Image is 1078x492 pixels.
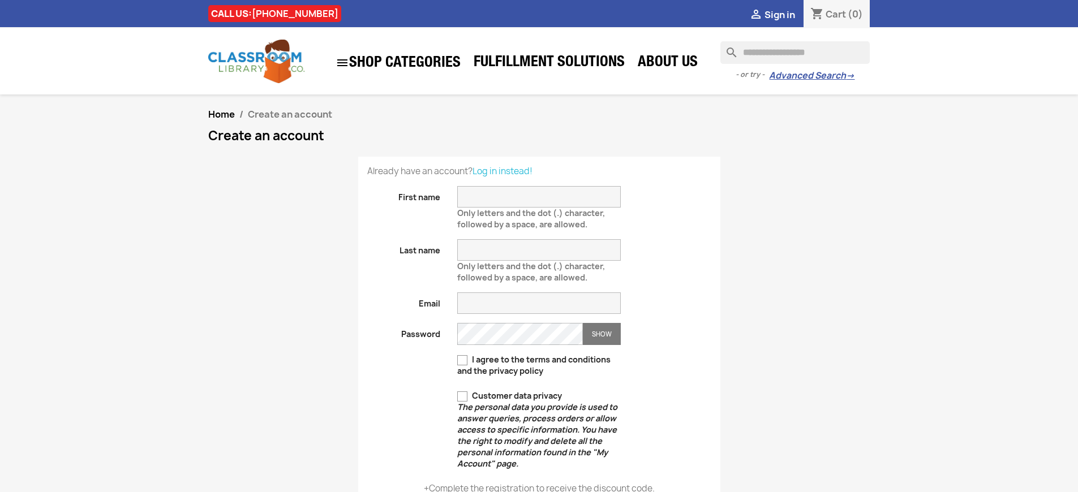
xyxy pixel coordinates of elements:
div: CALL US: [208,5,341,22]
span: Only letters and the dot (.) character, followed by a space, are allowed. [457,256,605,283]
label: Email [359,292,449,309]
button: Show [583,323,621,345]
i:  [749,8,763,22]
img: Classroom Library Company [208,40,304,83]
span: Sign in [765,8,795,21]
span: Create an account [248,108,332,120]
a: Home [208,108,235,120]
span: Cart [826,8,846,20]
input: Password input [457,323,583,345]
i:  [336,56,349,70]
h1: Create an account [208,129,870,143]
span: (0) [848,8,863,20]
a: [PHONE_NUMBER] [252,7,338,20]
a: SHOP CATEGORIES [330,50,466,75]
a: Fulfillment Solutions [468,52,630,75]
label: I agree to the terms and conditions and the privacy policy [457,354,621,377]
a: Log in instead! [473,165,532,177]
label: Password [359,323,449,340]
span: - or try - [736,69,769,80]
a: About Us [632,52,703,75]
i: search [720,41,734,55]
p: Already have an account? [367,166,711,177]
label: Customer data privacy [457,390,621,469]
input: Search [720,41,870,64]
i: shopping_cart [810,8,824,21]
span: Only letters and the dot (.) character, followed by a space, are allowed. [457,203,605,230]
em: The personal data you provide is used to answer queries, process orders or allow access to specif... [457,402,617,469]
span: → [846,70,854,81]
a:  Sign in [749,8,795,21]
label: Last name [359,239,449,256]
a: Advanced Search→ [769,70,854,81]
label: First name [359,186,449,203]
